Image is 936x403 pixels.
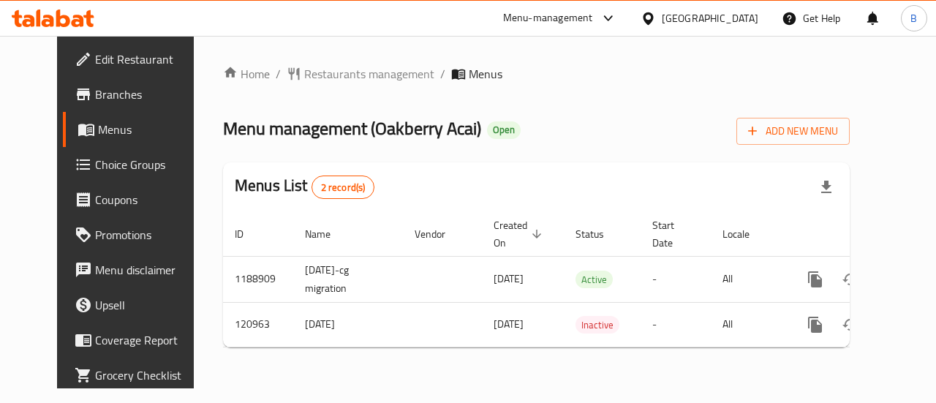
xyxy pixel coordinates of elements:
[63,42,214,77] a: Edit Restaurant
[798,262,833,297] button: more
[95,366,202,384] span: Grocery Checklist
[809,170,844,205] div: Export file
[223,256,293,302] td: 1188909
[575,317,619,334] span: Inactive
[487,121,521,139] div: Open
[304,65,434,83] span: Restaurants management
[63,323,214,358] a: Coverage Report
[575,271,613,288] span: Active
[662,10,758,26] div: [GEOGRAPHIC_DATA]
[736,118,850,145] button: Add New Menu
[494,315,524,334] span: [DATE]
[235,225,263,243] span: ID
[748,122,838,140] span: Add New Menu
[312,181,374,195] span: 2 record(s)
[711,256,786,302] td: All
[95,191,202,208] span: Coupons
[415,225,464,243] span: Vendor
[293,256,403,302] td: [DATE]-cg migration
[503,10,593,27] div: Menu-management
[223,65,270,83] a: Home
[494,216,546,252] span: Created On
[95,50,202,68] span: Edit Restaurant
[910,10,917,26] span: B
[63,252,214,287] a: Menu disclaimer
[95,331,202,349] span: Coverage Report
[305,225,350,243] span: Name
[95,226,202,244] span: Promotions
[293,302,403,347] td: [DATE]
[63,77,214,112] a: Branches
[223,112,481,145] span: Menu management ( Oakberry Acai )
[98,121,202,138] span: Menus
[95,156,202,173] span: Choice Groups
[235,175,374,199] h2: Menus List
[63,112,214,147] a: Menus
[276,65,281,83] li: /
[833,307,868,342] button: Change Status
[287,65,434,83] a: Restaurants management
[440,65,445,83] li: /
[223,65,850,83] nav: breadcrumb
[63,147,214,182] a: Choice Groups
[798,307,833,342] button: more
[63,182,214,217] a: Coupons
[722,225,769,243] span: Locale
[641,302,711,347] td: -
[63,358,214,393] a: Grocery Checklist
[575,225,623,243] span: Status
[95,86,202,103] span: Branches
[63,287,214,323] a: Upsell
[95,261,202,279] span: Menu disclaimer
[652,216,693,252] span: Start Date
[95,296,202,314] span: Upsell
[312,176,375,199] div: Total records count
[63,217,214,252] a: Promotions
[223,302,293,347] td: 120963
[469,65,502,83] span: Menus
[575,316,619,334] div: Inactive
[641,256,711,302] td: -
[711,302,786,347] td: All
[487,124,521,136] span: Open
[494,269,524,288] span: [DATE]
